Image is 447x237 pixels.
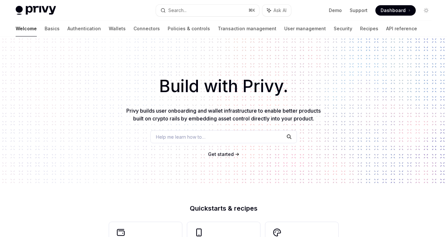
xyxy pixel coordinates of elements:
[16,6,56,15] img: light logo
[45,21,60,36] a: Basics
[350,7,368,14] a: Support
[273,7,286,14] span: Ask AI
[360,21,378,36] a: Recipes
[168,21,210,36] a: Policies & controls
[16,21,37,36] a: Welcome
[375,5,416,16] a: Dashboard
[334,21,352,36] a: Security
[133,21,160,36] a: Connectors
[109,205,338,212] h2: Quickstarts & recipes
[67,21,101,36] a: Authentication
[218,21,276,36] a: Transaction management
[126,107,321,122] span: Privy builds user onboarding and wallet infrastructure to enable better products built on crypto ...
[10,74,437,99] h1: Build with Privy.
[168,7,187,14] div: Search...
[262,5,291,16] button: Ask AI
[156,5,259,16] button: Search...⌘K
[386,21,417,36] a: API reference
[248,8,255,13] span: ⌘ K
[109,21,126,36] a: Wallets
[208,151,234,158] a: Get started
[284,21,326,36] a: User management
[329,7,342,14] a: Demo
[156,133,205,140] span: Help me learn how to…
[208,151,234,157] span: Get started
[421,5,431,16] button: Toggle dark mode
[381,7,406,14] span: Dashboard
